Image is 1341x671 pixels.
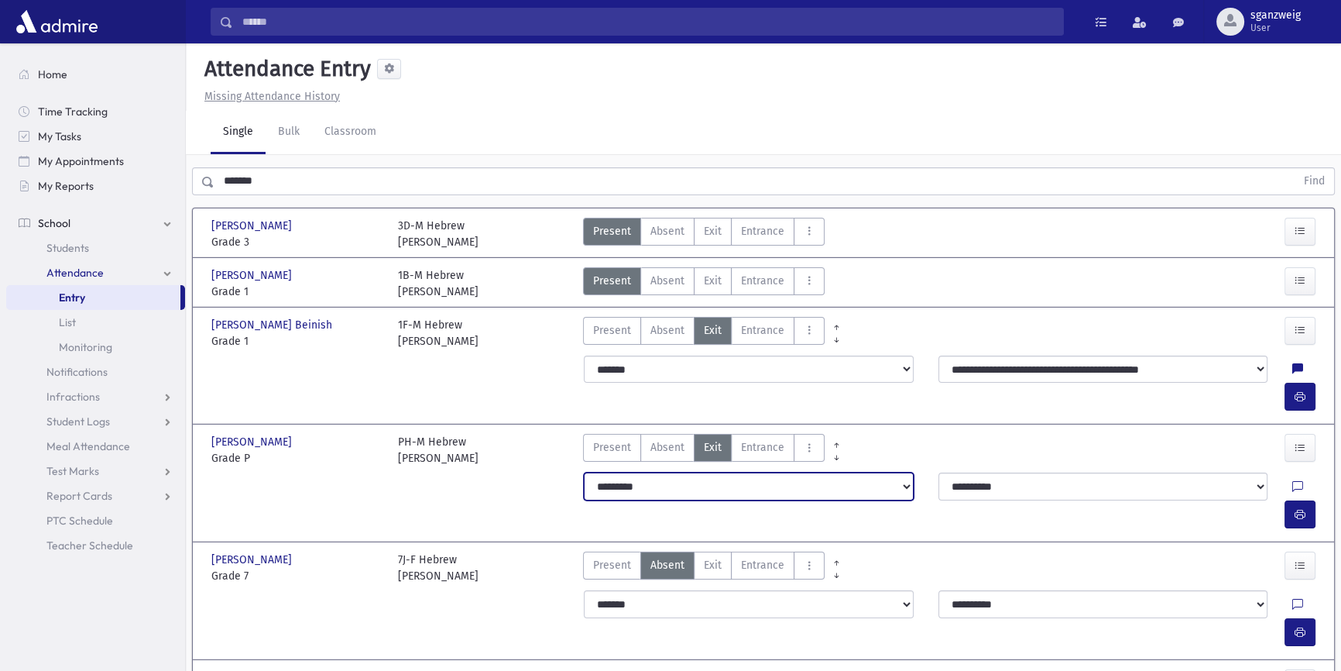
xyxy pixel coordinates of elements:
[211,333,382,349] span: Grade 1
[650,223,684,239] span: Absent
[46,415,110,428] span: Student Logs
[741,322,784,339] span: Entrance
[6,62,185,87] a: Home
[6,360,185,384] a: Notifications
[46,514,113,528] span: PTC Schedule
[6,285,180,310] a: Entry
[211,284,382,300] span: Grade 1
[6,260,185,285] a: Attendance
[6,124,185,149] a: My Tasks
[38,105,108,119] span: Time Tracking
[704,557,722,573] span: Exit
[211,450,382,466] span: Grade P
[398,552,478,584] div: 7J-F Hebrew [PERSON_NAME]
[312,111,389,154] a: Classroom
[6,211,185,236] a: School
[12,6,101,37] img: AdmirePro
[211,568,382,584] span: Grade 7
[741,273,784,289] span: Entrance
[59,315,76,329] span: List
[741,557,784,573] span: Entrance
[6,236,185,260] a: Students
[6,409,185,434] a: Student Logs
[6,99,185,124] a: Time Tracking
[6,149,185,174] a: My Appointments
[593,223,631,239] span: Present
[211,317,335,333] span: [PERSON_NAME] Beinish
[211,267,295,284] span: [PERSON_NAME]
[6,335,185,360] a: Monitoring
[46,489,112,503] span: Report Cards
[1295,168,1334,194] button: Find
[741,439,784,456] span: Entrance
[704,223,722,239] span: Exit
[398,267,478,300] div: 1B-M Hebrew [PERSON_NAME]
[6,508,185,533] a: PTC Schedule
[704,273,722,289] span: Exit
[6,384,185,409] a: Infractions
[650,557,684,573] span: Absent
[46,241,89,255] span: Students
[59,291,85,305] span: Entry
[6,533,185,558] a: Teacher Schedule
[211,234,382,250] span: Grade 3
[211,552,295,568] span: [PERSON_NAME]
[583,317,825,349] div: AttTypes
[211,218,295,234] span: [PERSON_NAME]
[198,90,340,103] a: Missing Attendance History
[583,267,825,300] div: AttTypes
[650,273,684,289] span: Absent
[704,439,722,456] span: Exit
[398,317,478,349] div: 1F-M Hebrew [PERSON_NAME]
[704,322,722,339] span: Exit
[741,223,784,239] span: Entrance
[593,273,631,289] span: Present
[38,154,124,168] span: My Appointments
[650,322,684,339] span: Absent
[398,434,478,466] div: PH-M Hebrew [PERSON_NAME]
[1250,9,1301,22] span: sganzweig
[46,539,133,552] span: Teacher Schedule
[6,459,185,483] a: Test Marks
[233,8,1063,36] input: Search
[38,67,67,81] span: Home
[593,439,631,456] span: Present
[46,365,108,379] span: Notifications
[46,390,100,404] span: Infractions
[198,56,371,82] h5: Attendance Entry
[1250,22,1301,34] span: User
[266,111,312,154] a: Bulk
[583,218,825,250] div: AttTypes
[6,434,185,459] a: Meal Attendance
[38,179,94,193] span: My Reports
[583,552,825,584] div: AttTypes
[211,111,266,154] a: Single
[46,439,130,453] span: Meal Attendance
[211,434,295,450] span: [PERSON_NAME]
[650,439,684,456] span: Absent
[593,322,631,339] span: Present
[38,129,81,143] span: My Tasks
[59,340,112,354] span: Monitoring
[583,434,825,466] div: AttTypes
[398,218,478,250] div: 3D-M Hebrew [PERSON_NAME]
[204,90,340,103] u: Missing Attendance History
[6,483,185,508] a: Report Cards
[6,310,185,335] a: List
[593,557,631,573] span: Present
[6,174,185,198] a: My Reports
[46,464,99,478] span: Test Marks
[38,216,70,230] span: School
[46,266,104,280] span: Attendance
